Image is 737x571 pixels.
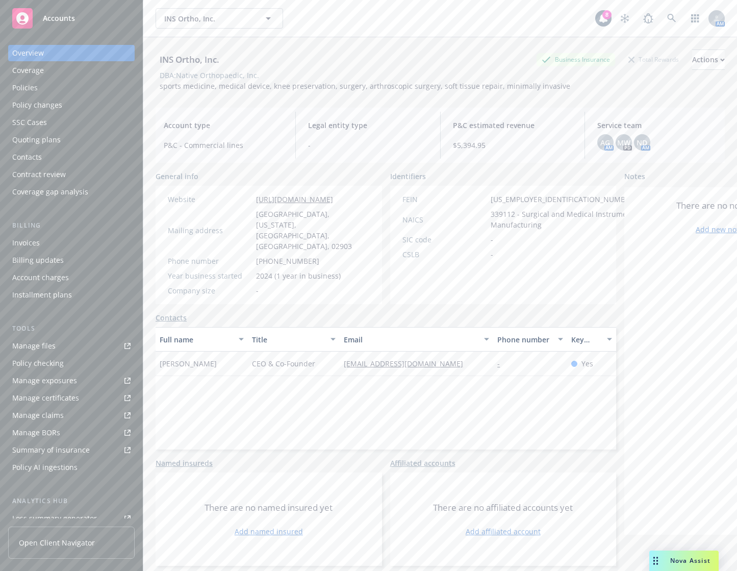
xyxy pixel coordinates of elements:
[8,390,135,406] a: Manage certificates
[12,510,97,527] div: Loss summary generator
[256,209,370,252] span: [GEOGRAPHIC_DATA], [US_STATE], [GEOGRAPHIC_DATA], [GEOGRAPHIC_DATA], 02903
[8,62,135,79] a: Coverage
[581,358,593,369] span: Yes
[497,334,551,345] div: Phone number
[12,149,42,165] div: Contacts
[12,287,72,303] div: Installment plans
[156,327,248,352] button: Full name
[8,80,135,96] a: Policies
[453,120,572,131] span: P&C estimated revenue
[12,97,62,113] div: Policy changes
[649,551,662,571] div: Drag to move
[168,194,252,205] div: Website
[168,270,252,281] div: Year business started
[8,132,135,148] a: Quoting plans
[160,358,217,369] span: [PERSON_NAME]
[12,132,61,148] div: Quoting plans
[8,338,135,354] a: Manage files
[12,390,79,406] div: Manage certificates
[8,373,135,389] a: Manage exposures
[8,355,135,371] a: Policy checking
[402,194,487,205] div: FEIN
[433,502,573,514] span: There are no affiliated accounts yet
[491,194,637,205] span: [US_EMPLOYER_IDENTIFICATION_NUMBER]
[623,53,684,66] div: Total Rewards
[615,8,635,29] a: Stop snowing
[12,269,69,286] div: Account charges
[453,140,572,151] span: $5,394.95
[205,502,333,514] span: There are no named insured yet
[12,338,56,354] div: Manage files
[497,359,508,368] a: -
[156,312,187,323] a: Contacts
[248,327,340,352] button: Title
[8,114,135,131] a: SSC Cases
[662,8,682,29] a: Search
[43,14,75,22] span: Accounts
[308,140,427,151] span: -
[8,324,135,334] div: Tools
[156,8,283,29] button: INS Ortho, Inc.
[160,334,233,345] div: Full name
[12,45,44,61] div: Overview
[12,425,60,441] div: Manage BORs
[12,80,38,96] div: Policies
[390,458,455,468] a: Affiliated accounts
[12,166,66,183] div: Contract review
[164,140,283,151] span: P&C - Commercial lines
[8,496,135,506] div: Analytics hub
[390,171,426,182] span: Identifiers
[344,359,471,368] a: [EMAIL_ADDRESS][DOMAIN_NAME]
[12,114,47,131] div: SSC Cases
[19,537,95,548] span: Open Client Navigator
[402,249,487,260] div: CSLB
[340,327,493,352] button: Email
[160,70,259,81] div: DBA: Native Orthopaedic, Inc.
[8,166,135,183] a: Contract review
[12,235,40,251] div: Invoices
[491,234,493,245] span: -
[602,10,612,19] div: 8
[8,269,135,286] a: Account charges
[597,120,717,131] span: Service team
[168,225,252,236] div: Mailing address
[8,184,135,200] a: Coverage gap analysis
[256,256,319,266] span: [PHONE_NUMBER]
[12,355,64,371] div: Policy checking
[637,137,647,148] span: ND
[12,252,64,268] div: Billing updates
[8,442,135,458] a: Summary of insurance
[344,334,478,345] div: Email
[156,458,213,468] a: Named insureds
[466,526,541,537] a: Add affiliated account
[491,209,637,230] span: 339112 - Surgical and Medical Instrument Manufacturing
[567,327,616,352] button: Key contact
[256,194,333,204] a: [URL][DOMAIN_NAME]
[252,358,315,369] span: CEO & Co-Founder
[402,214,487,225] div: NAICS
[12,442,90,458] div: Summary of insurance
[8,45,135,61] a: Overview
[308,120,427,131] span: Legal entity type
[168,256,252,266] div: Phone number
[12,62,44,79] div: Coverage
[402,234,487,245] div: SIC code
[8,425,135,441] a: Manage BORs
[8,220,135,231] div: Billing
[168,285,252,296] div: Company size
[692,49,725,70] button: Actions
[12,373,77,389] div: Manage exposures
[670,556,710,565] span: Nova Assist
[8,235,135,251] a: Invoices
[256,285,259,296] span: -
[164,120,283,131] span: Account type
[8,510,135,527] a: Loss summary generator
[12,459,78,476] div: Policy AI ingestions
[156,171,198,182] span: General info
[617,137,630,148] span: MW
[8,149,135,165] a: Contacts
[600,137,610,148] span: AG
[537,53,615,66] div: Business Insurance
[252,334,325,345] div: Title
